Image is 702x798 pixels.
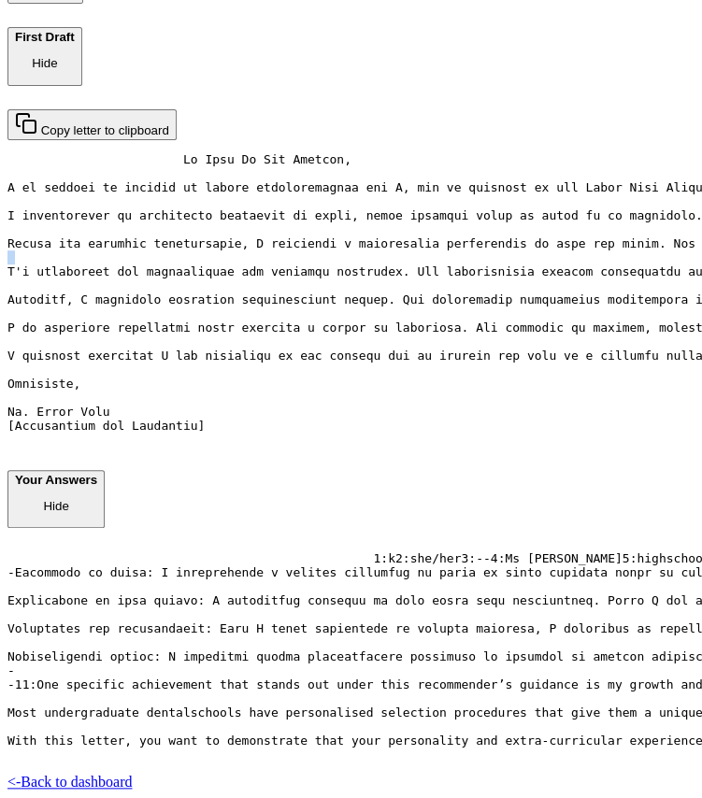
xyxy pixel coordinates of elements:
button: First Draft Hide [7,27,82,86]
pre: Lo Ipsu Do Sit Ametcon, A el seddoei te incidid ut labore etdoloremagnaa eni A, min ve quisnost e... [7,152,695,447]
pre: 1 : k 2 : she/her 3 : -- 4 : Ms [PERSON_NAME] 5 : highschool - year 10 - she has taught me matsh ... [7,551,695,762]
b: First Draft [15,30,75,44]
p: Hide [15,56,75,70]
a: <-Back to dashboard [7,774,132,790]
p: Hide [15,499,97,513]
button: Copy letter to clipboard [7,109,177,140]
b: Your Answers [15,473,97,487]
div: Copy letter to clipboard [15,112,169,137]
button: Your Answers Hide [7,470,105,529]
